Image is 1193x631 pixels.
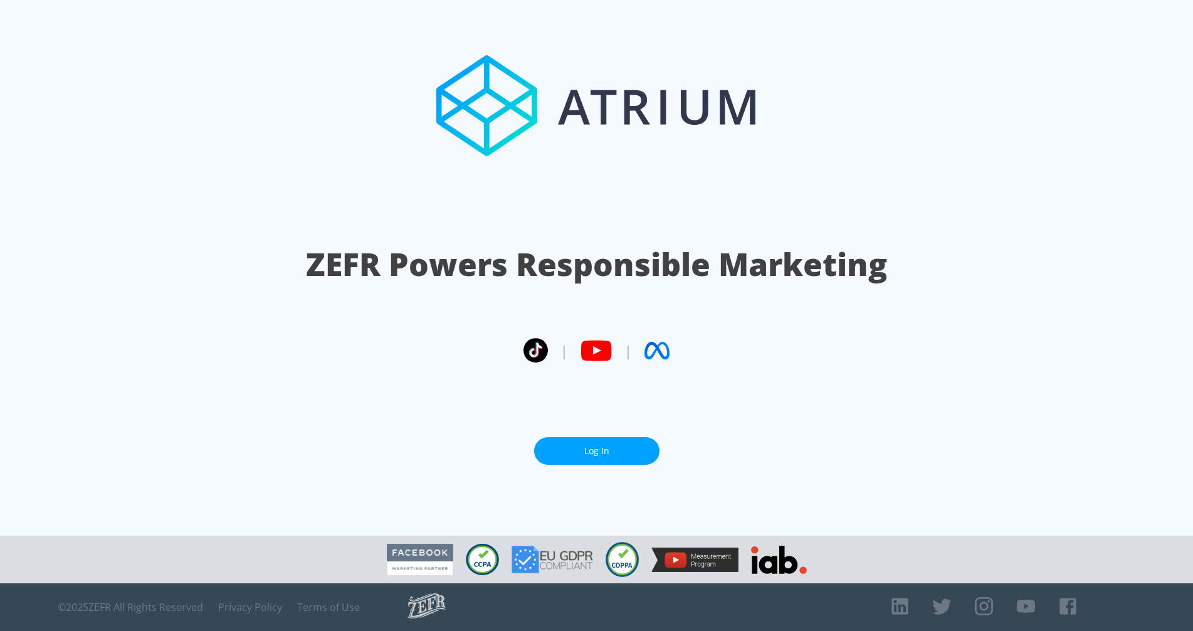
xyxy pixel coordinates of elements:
img: YouTube Measurement Program [651,548,738,572]
span: | [560,341,568,360]
img: CCPA Compliant [466,544,499,575]
img: GDPR Compliant [512,546,593,573]
span: © 2025 ZEFR All Rights Reserved [58,601,203,613]
a: Privacy Policy [218,601,282,613]
img: Facebook Marketing Partner [387,544,453,576]
h1: ZEFR Powers Responsible Marketing [306,243,887,286]
span: | [624,341,632,360]
a: Terms of Use [297,601,360,613]
img: IAB [751,546,807,574]
img: COPPA Compliant [606,542,639,577]
a: Log In [534,437,660,465]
